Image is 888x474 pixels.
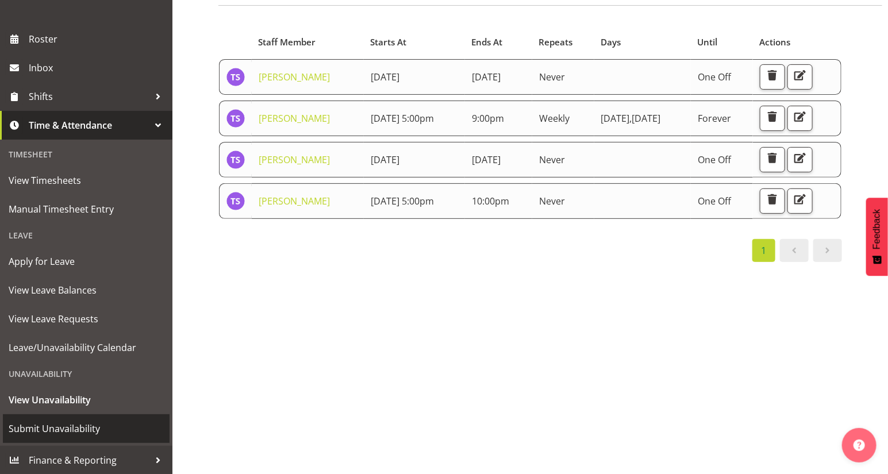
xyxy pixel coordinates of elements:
[371,71,399,83] span: [DATE]
[9,282,164,299] span: View Leave Balances
[9,391,164,409] span: View Unavailability
[9,420,164,437] span: Submit Unavailability
[471,36,502,49] span: Ends At
[866,198,888,276] button: Feedback - Show survey
[472,71,501,83] span: [DATE]
[29,88,149,105] span: Shifts
[3,247,170,276] a: Apply for Leave
[3,362,170,386] div: Unavailability
[472,195,509,207] span: 10:00pm
[3,333,170,362] a: Leave/Unavailability Calendar
[472,112,504,125] span: 9:00pm
[698,195,731,207] span: One Off
[9,310,164,327] span: View Leave Requests
[3,223,170,247] div: Leave
[698,36,718,49] span: Until
[371,112,434,125] span: [DATE] 5:00pm
[226,68,245,86] img: titi-strickland1975.jpg
[259,71,330,83] a: [PERSON_NAME]
[787,147,813,172] button: Edit Unavailability
[539,153,565,166] span: Never
[226,151,245,169] img: titi-strickland1975.jpg
[760,106,785,131] button: Delete Unavailability
[3,276,170,305] a: View Leave Balances
[854,440,865,451] img: help-xxl-2.png
[760,64,785,90] button: Delete Unavailability
[3,195,170,223] a: Manual Timesheet Entry
[29,30,167,48] span: Roster
[9,253,164,270] span: Apply for Leave
[759,36,790,49] span: Actions
[472,153,501,166] span: [DATE]
[3,305,170,333] a: View Leave Requests
[259,153,330,166] a: [PERSON_NAME]
[539,112,570,125] span: Weekly
[9,201,164,218] span: Manual Timesheet Entry
[698,112,731,125] span: Forever
[872,209,882,249] span: Feedback
[698,153,731,166] span: One Off
[226,192,245,210] img: titi-strickland1975.jpg
[760,188,785,214] button: Delete Unavailability
[371,195,434,207] span: [DATE] 5:00pm
[9,172,164,189] span: View Timesheets
[9,339,164,356] span: Leave/Unavailability Calendar
[760,147,785,172] button: Delete Unavailability
[632,112,661,125] span: [DATE]
[226,109,245,128] img: titi-strickland1975.jpg
[601,36,621,49] span: Days
[539,195,565,207] span: Never
[259,112,330,125] a: [PERSON_NAME]
[787,188,813,214] button: Edit Unavailability
[371,153,399,166] span: [DATE]
[370,36,406,49] span: Starts At
[630,112,632,125] span: ,
[787,106,813,131] button: Edit Unavailability
[3,142,170,166] div: Timesheet
[601,112,632,125] span: [DATE]
[259,195,330,207] a: [PERSON_NAME]
[258,36,316,49] span: Staff Member
[3,386,170,414] a: View Unavailability
[29,452,149,469] span: Finance & Reporting
[787,64,813,90] button: Edit Unavailability
[3,414,170,443] a: Submit Unavailability
[539,71,565,83] span: Never
[698,71,731,83] span: One Off
[3,166,170,195] a: View Timesheets
[539,36,573,49] span: Repeats
[29,117,149,134] span: Time & Attendance
[29,59,167,76] span: Inbox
